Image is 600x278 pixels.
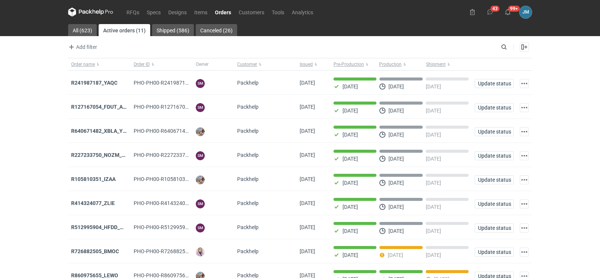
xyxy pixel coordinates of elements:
button: Actions [520,199,529,208]
p: [DATE] [388,180,404,186]
span: Owner [196,61,209,67]
span: PHO-PH00-R640671482_XBLA_YSXL_LGDV_BUVN_WVLV [134,128,270,134]
button: Update status [475,103,514,112]
strong: R241987187_YAQC [71,80,117,86]
span: Packhelp [237,128,259,134]
figcaption: SM [196,151,205,160]
p: [DATE] [388,252,403,258]
p: [DATE] [426,108,441,114]
a: Items [190,8,211,17]
span: 25/08/2025 [300,224,315,230]
figcaption: SM [196,199,205,208]
p: [DATE] [343,180,358,186]
span: Order ID [134,61,150,67]
span: Update status [478,201,510,207]
strong: R726882505_BMOC [71,248,119,254]
figcaption: SM [196,79,205,88]
p: [DATE] [343,108,358,114]
span: Issued [300,61,313,67]
img: Michał Palasek [196,127,205,136]
button: Update status [475,223,514,232]
span: PHO-PH00-R241987187_YAQC [134,80,207,86]
a: Customers [235,8,268,17]
button: Order ID [131,58,193,70]
button: Actions [520,175,529,184]
strong: R227233750_NOZM_V1 [71,152,128,158]
span: PHO-PH00-R105810351_IZAA [134,176,205,182]
button: Pre-Production [330,58,378,70]
span: Order name [71,61,95,67]
span: Update status [478,177,510,182]
span: Packhelp [237,176,259,182]
strong: R127167054_FDUT_ACTL [71,104,132,110]
span: Packhelp [237,152,259,158]
a: Active orders (11) [99,24,150,36]
p: [DATE] [388,204,404,210]
input: Search [499,43,524,52]
span: Add filter [67,43,97,52]
a: R105810351_IZAA [71,176,116,182]
span: 26/08/2025 [300,200,315,206]
button: Actions [520,223,529,232]
span: 04/09/2025 [300,152,315,158]
span: 08/09/2025 [300,128,315,134]
span: Packhelp [237,200,259,206]
span: Packhelp [237,224,259,230]
button: Actions [520,127,529,136]
span: 09/09/2025 [300,104,315,110]
button: Customer [234,58,297,70]
span: PHO-PH00-R227233750_NOZM_V1 [134,152,217,158]
p: [DATE] [388,84,404,90]
a: RFQs [123,8,143,17]
button: Actions [520,151,529,160]
span: Update status [478,105,510,110]
span: 25/08/2025 [300,248,315,254]
span: PHO-PH00-R726882505_BMOC [134,248,209,254]
span: 02/09/2025 [300,176,315,182]
p: [DATE] [388,132,404,138]
button: Update status [475,127,514,136]
span: Update status [478,129,510,134]
span: Update status [478,153,510,158]
button: Update status [475,248,514,257]
span: Packhelp [237,248,259,254]
button: Add filter [67,43,97,52]
button: JM [519,6,532,18]
p: [DATE] [343,204,358,210]
a: R414324077_ZLIE [71,200,115,206]
a: Designs [164,8,190,17]
figcaption: SM [196,223,205,232]
a: R512995904_HFDD_MOOR [71,224,135,230]
p: [DATE] [426,156,441,162]
img: Michał Palasek [196,175,205,184]
svg: Packhelp Pro [68,8,113,17]
button: Actions [520,79,529,88]
span: Packhelp [237,104,259,110]
p: [DATE] [343,156,358,162]
span: Update status [478,249,510,255]
div: Joanna Myślak [519,6,532,18]
span: Update status [478,81,510,86]
button: Update status [475,151,514,160]
span: Update status [478,225,510,231]
span: PHO-PH00-R512995904_HFDD_MOOR [134,224,225,230]
p: [DATE] [343,84,358,90]
button: Update status [475,175,514,184]
p: [DATE] [426,252,441,258]
button: 99+ [502,6,514,18]
button: Actions [520,248,529,257]
span: Shipment [426,61,446,67]
a: Orders [211,8,235,17]
p: [DATE] [426,180,441,186]
span: PHO-PH00-R414324077_ZLIE [134,200,204,206]
span: 10/09/2025 [300,80,315,86]
p: [DATE] [426,132,441,138]
a: All (623) [68,24,97,36]
p: [DATE] [343,228,358,234]
button: Update status [475,79,514,88]
a: Tools [268,8,288,17]
p: [DATE] [343,132,358,138]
